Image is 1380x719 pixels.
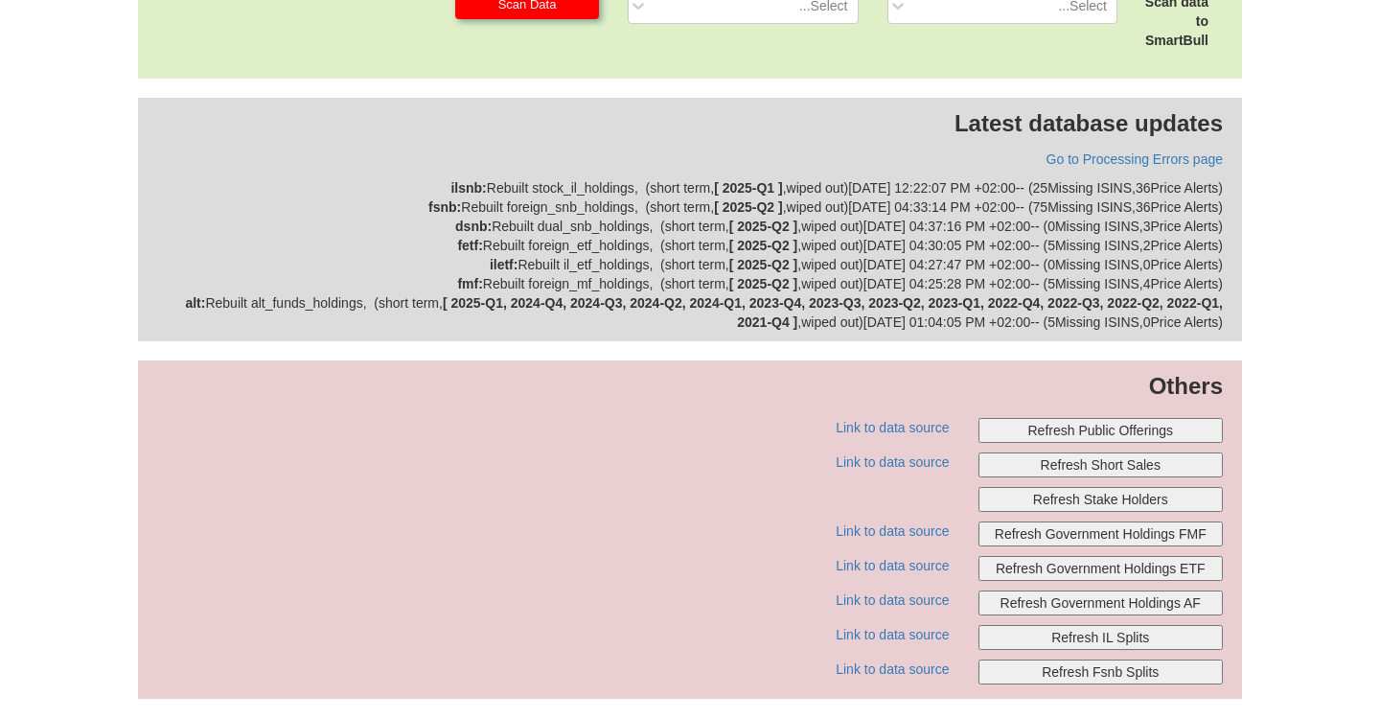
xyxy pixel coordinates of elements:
button: Refresh Stake Holders [978,487,1224,512]
a: Link to data source [836,627,949,642]
strong: fsnb : [428,199,461,215]
strong: dsnb : [455,219,492,234]
strong: fetf : [457,238,482,253]
button: Refresh IL Splits [978,625,1224,650]
a: Link to data source [836,420,949,435]
button: Refresh Government Holdings AF [978,591,1224,615]
b: [ 2025-Q2 ] [729,276,798,291]
div: Rebuilt foreign_snb_holdings , ( short term , , wiped out ) [DATE] 04:33:14 PM +02:00 -- ( 75 Mis... [157,197,1223,217]
button: Refresh Government Holdings FMF [978,522,1224,546]
button: Refresh Fsnb Splits [978,660,1224,684]
b: [ 2025-Q2 ] [729,257,798,272]
b: [ 2025-Q2 ] [714,199,783,215]
button: Refresh Government Holdings ETF [978,556,1224,581]
button: Refresh Public Offerings [978,418,1224,443]
b: [ 2025-Q1, 2024-Q4, 2024-Q3, 2024-Q2, 2024-Q1, 2023-Q4, 2023-Q3, 2023-Q2, 2023-Q1, 2022-Q4, 2022-... [443,295,1223,330]
div: Rebuilt stock_il_holdings , ( short term , , wiped out ) [DATE] 12:22:07 PM +02:00 -- ( 25 Missin... [157,178,1223,197]
div: Rebuilt foreign_etf_holdings , ( short term , , wiped out ) [DATE] 04:30:05 PM +02:00 -- ( 5 Miss... [157,236,1223,255]
a: Link to data source [836,523,949,539]
a: Link to data source [836,661,949,677]
a: Link to data source [836,454,949,470]
a: Link to data source [836,558,949,573]
strong: ilsnb : [450,180,486,196]
div: Rebuilt alt_funds_holdings , ( short term , , wiped out ) [DATE] 01:04:05 PM +02:00 -- ( 5 Missin... [157,293,1223,332]
b: [ 2025-Q2 ] [729,238,798,253]
p: Others [157,370,1223,403]
a: Go to Processing Errors page [1046,151,1223,167]
div: Rebuilt il_etf_holdings , ( short term , , wiped out ) [DATE] 04:27:47 PM +02:00 -- ( 0 Missing I... [157,255,1223,274]
strong: iletf : [490,257,518,272]
div: Rebuilt dual_snb_holdings , ( short term , , wiped out ) [DATE] 04:37:16 PM +02:00 -- ( 0 Missing... [157,217,1223,236]
a: Link to data source [836,592,949,608]
strong: fmf : [457,276,482,291]
p: Latest database updates [157,107,1223,140]
strong: alt : [185,295,205,311]
b: [ 2025-Q2 ] [729,219,798,234]
button: Refresh Short Sales [978,452,1224,477]
div: Rebuilt foreign_mf_holdings , ( short term , , wiped out ) [DATE] 04:25:28 PM +02:00 -- ( 5 Missi... [157,274,1223,293]
b: [ 2025-Q1 ] [714,180,783,196]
